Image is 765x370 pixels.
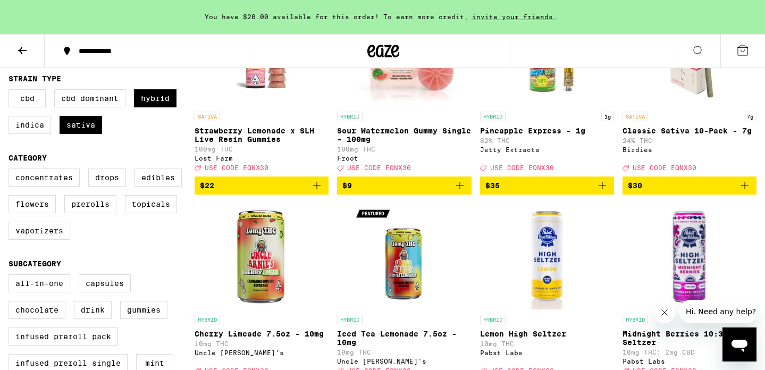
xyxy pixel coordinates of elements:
[195,146,329,153] p: 100mg THC
[79,274,131,292] label: Capsules
[722,327,756,361] iframe: Button to launch messaging window
[195,176,329,195] button: Add to bag
[351,203,457,309] img: Uncle Arnie's - Iced Tea Lemonade 7.5oz - 10mg
[9,274,70,292] label: All-In-One
[347,164,411,171] span: USE CODE EQNX30
[9,116,51,134] label: Indica
[9,154,47,162] legend: Category
[337,146,471,153] p: 100mg THC
[623,146,756,153] div: Birdies
[125,195,177,213] label: Topicals
[9,74,61,83] legend: Strain Type
[480,127,614,135] p: Pineapple Express - 1g
[337,112,363,121] p: HYBRID
[480,330,614,338] p: Lemon High Seltzer
[654,302,675,323] iframe: Close message
[623,127,756,135] p: Classic Sativa 10-Pack - 7g
[628,181,642,190] span: $30
[623,330,756,347] p: Midnight Berries 10:3:2 High Seltzer
[490,164,554,171] span: USE CODE EQNX30
[480,349,614,356] div: Pabst Labs
[480,176,614,195] button: Add to bag
[337,155,471,162] div: Froot
[195,315,220,324] p: HYBRID
[195,127,329,144] p: Strawberry Lemonade x SLH Live Resin Gummies
[208,203,315,309] img: Uncle Arnie's - Cherry Limeade 7.5oz - 10mg
[480,112,506,121] p: HYBRID
[337,127,471,144] p: Sour Watermelon Gummy Single - 100mg
[54,89,125,107] label: CBD Dominant
[480,340,614,347] p: 10mg THC
[9,222,70,240] label: Vaporizers
[195,112,220,121] p: SATIVA
[633,164,696,171] span: USE CODE EQNX30
[494,203,600,309] img: Pabst Labs - Lemon High Seltzer
[342,181,352,190] span: $9
[9,169,80,187] label: Concentrates
[480,146,614,153] div: Jetty Extracts
[337,349,471,356] p: 10mg THC
[468,13,561,20] span: invite your friends.
[9,327,118,346] label: Infused Preroll Pack
[200,181,214,190] span: $22
[623,112,648,121] p: SATIVA
[337,358,471,365] div: Uncle [PERSON_NAME]'s
[744,112,756,121] p: 7g
[195,330,329,338] p: Cherry Limeade 7.5oz - 10mg
[485,181,500,190] span: $35
[195,340,329,347] p: 10mg THC
[64,195,116,213] label: Prerolls
[205,13,468,20] span: You have $20.00 available for this order! To earn more credit,
[88,169,126,187] label: Drops
[9,89,46,107] label: CBD
[480,315,506,324] p: HYBRID
[601,112,614,121] p: 1g
[120,301,167,319] label: Gummies
[9,301,65,319] label: Chocolate
[623,176,756,195] button: Add to bag
[636,203,743,309] img: Pabst Labs - Midnight Berries 10:3:2 High Seltzer
[623,315,648,324] p: HYBRID
[205,164,268,171] span: USE CODE EQNX30
[337,330,471,347] p: Iced Tea Lemonade 7.5oz - 10mg
[134,169,182,187] label: Edibles
[480,137,614,144] p: 82% THC
[337,315,363,324] p: HYBRID
[9,259,61,268] legend: Subcategory
[195,349,329,356] div: Uncle [PERSON_NAME]'s
[195,155,329,162] div: Lost Farm
[60,116,102,134] label: Sativa
[74,301,112,319] label: Drink
[134,89,176,107] label: Hybrid
[9,195,56,213] label: Flowers
[623,137,756,144] p: 24% THC
[623,349,756,356] p: 10mg THC: 2mg CBD
[679,300,756,323] iframe: Message from company
[337,176,471,195] button: Add to bag
[623,358,756,365] div: Pabst Labs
